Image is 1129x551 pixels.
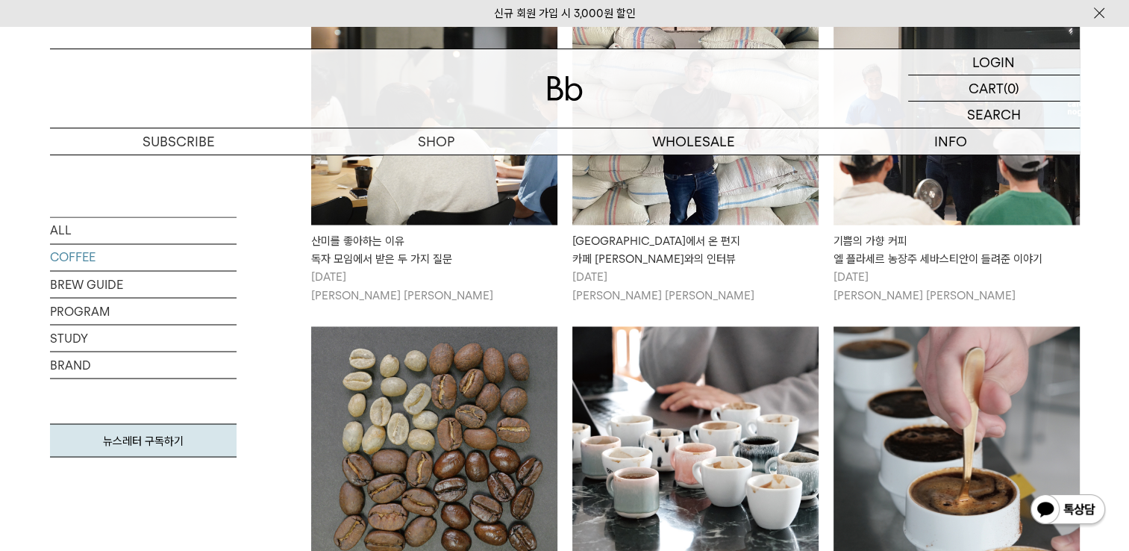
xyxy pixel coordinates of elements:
a: BREW GUIDE [50,271,237,297]
a: ALL [50,217,237,243]
img: 로고 [547,76,583,101]
a: BRAND [50,352,237,378]
a: COFFEE [50,244,237,270]
p: CART [969,75,1004,101]
p: [DATE] [PERSON_NAME] [PERSON_NAME] [834,268,1080,304]
p: LOGIN [972,49,1015,75]
p: SEARCH [967,102,1021,128]
a: 뉴스레터 구독하기 [50,423,237,457]
a: CART (0) [908,75,1080,102]
div: 기쁨의 가향 커피 엘 플라세르 농장주 세바스티안이 들려준 이야기 [834,232,1080,268]
p: [DATE] [PERSON_NAME] [PERSON_NAME] [311,268,557,304]
a: SHOP [307,128,565,155]
a: 신규 회원 가입 시 3,000원 할인 [494,7,636,20]
p: (0) [1004,75,1019,101]
p: INFO [822,128,1080,155]
div: [GEOGRAPHIC_DATA]에서 온 편지 카페 [PERSON_NAME]와의 인터뷰 [572,232,819,268]
a: LOGIN [908,49,1080,75]
a: PROGRAM [50,298,237,324]
p: WHOLESALE [565,128,822,155]
p: [DATE] [PERSON_NAME] [PERSON_NAME] [572,268,819,304]
a: STUDY [50,325,237,351]
a: SUBSCRIBE [50,128,307,155]
div: 산미를 좋아하는 이유 독자 모임에서 받은 두 가지 질문 [311,232,557,268]
img: 카카오톡 채널 1:1 채팅 버튼 [1029,493,1107,529]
